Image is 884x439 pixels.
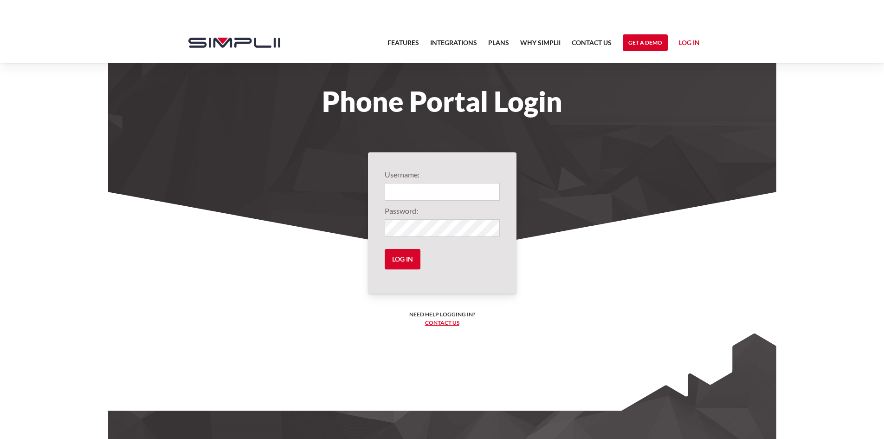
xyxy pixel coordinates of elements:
[425,319,459,326] a: Contact us
[385,169,500,277] form: Login
[623,34,668,51] a: Get a Demo
[179,22,280,63] a: home
[572,37,612,54] a: Contact US
[430,37,477,54] a: Integrations
[179,91,705,111] h1: Phone Portal Login
[679,37,700,51] a: Log in
[387,37,419,54] a: Features
[385,169,500,180] label: Username:
[385,205,500,216] label: Password:
[488,37,509,54] a: Plans
[385,249,420,269] input: Log in
[520,37,561,54] a: Why Simplii
[188,38,280,48] img: Simplii
[409,310,475,327] h6: Need help logging in? ‍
